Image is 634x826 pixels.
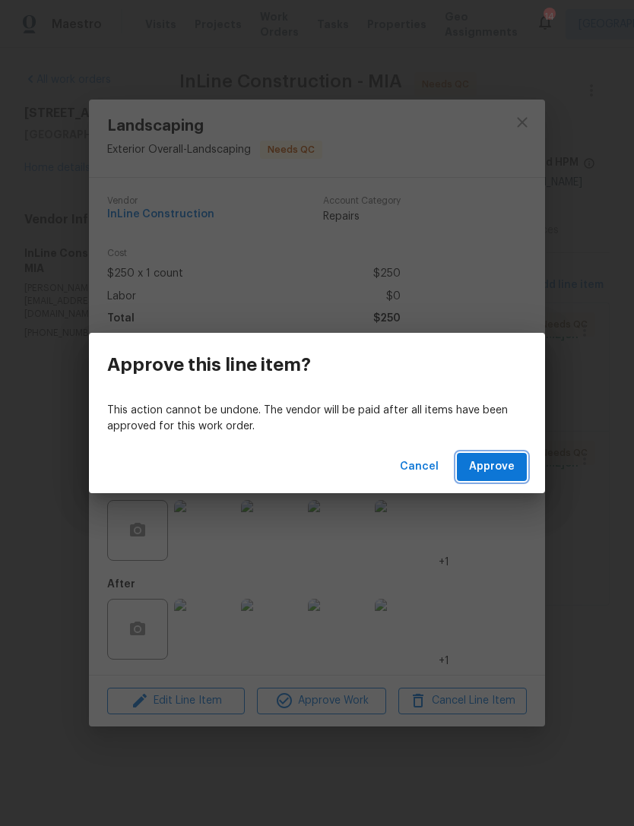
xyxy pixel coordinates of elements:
[107,354,311,375] h3: Approve this line item?
[400,457,439,476] span: Cancel
[107,403,527,435] p: This action cannot be undone. The vendor will be paid after all items have been approved for this...
[469,457,515,476] span: Approve
[457,453,527,481] button: Approve
[394,453,445,481] button: Cancel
